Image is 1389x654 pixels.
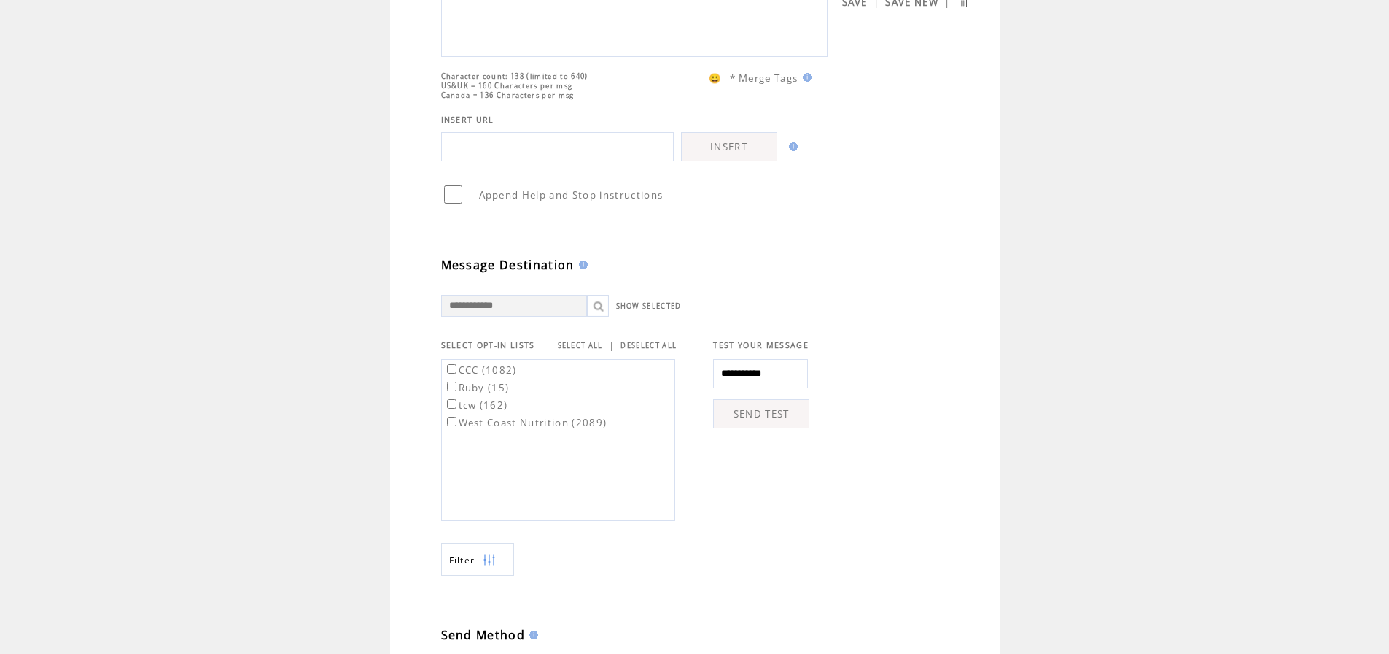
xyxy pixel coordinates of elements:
[441,81,573,91] span: US&UK = 160 Characters per msg
[681,132,777,161] a: INSERT
[798,73,812,82] img: help.gif
[616,301,682,311] a: SHOW SELECTED
[449,554,475,566] span: Show filters
[444,381,510,394] label: Ruby (15)
[441,72,588,81] span: Character count: 138 (limited to 640)
[441,115,494,125] span: INSERT URL
[713,399,809,428] a: SEND TEST
[447,417,456,426] input: West Coast Nutrition (2089)
[479,188,664,201] span: Append Help and Stop instructions
[441,627,526,643] span: Send Method
[447,382,456,391] input: Ruby (15)
[730,72,798,85] span: * Merge Tags
[441,91,575,100] span: Canada = 136 Characters per msg
[447,399,456,409] input: tcw (162)
[444,416,607,429] label: West Coast Nutrition (2089)
[483,544,496,577] img: filters.png
[444,363,517,377] label: CCC (1082)
[441,543,514,576] a: Filter
[609,339,615,352] span: |
[620,341,677,350] a: DESELECT ALL
[441,257,575,273] span: Message Destination
[558,341,603,350] a: SELECT ALL
[441,340,535,350] span: SELECT OPT-IN LISTS
[525,631,538,639] img: help.gif
[447,364,456,374] input: CCC (1082)
[713,340,809,350] span: TEST YOUR MESSAGE
[444,399,508,412] label: tcw (162)
[785,142,798,151] img: help.gif
[709,72,722,85] span: 😀
[575,261,588,269] img: help.gif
